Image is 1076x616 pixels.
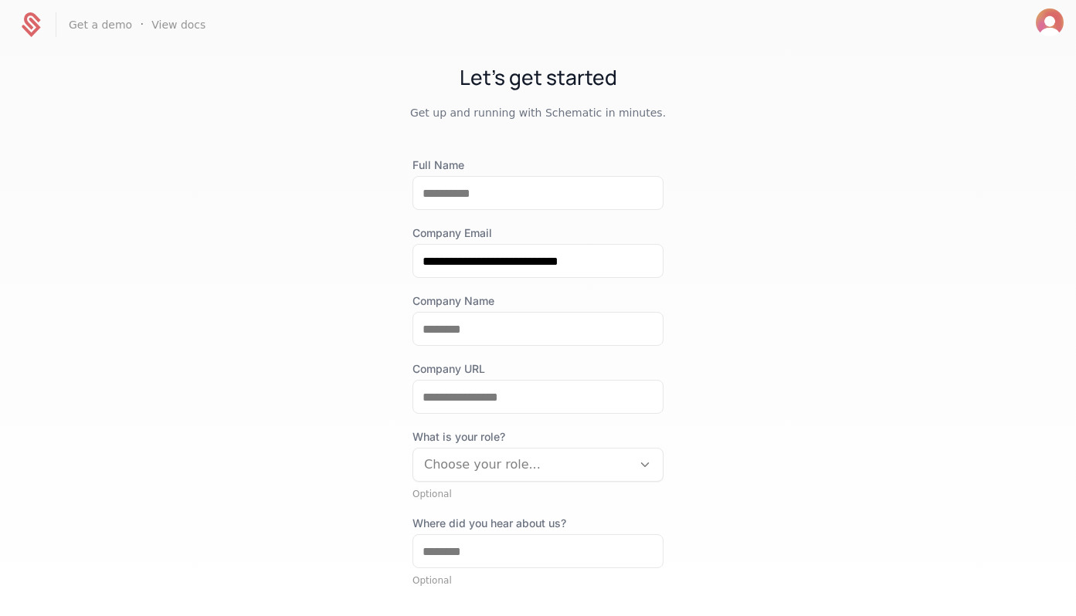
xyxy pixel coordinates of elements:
[412,429,664,445] span: What is your role?
[1036,8,1064,36] button: Open user button
[412,361,664,377] label: Company URL
[412,225,664,241] label: Company Email
[140,15,144,34] span: ·
[412,157,664,173] label: Full Name
[412,488,664,500] div: Optional
[69,17,132,32] a: Get a demo
[412,516,664,531] label: Where did you hear about us?
[412,293,664,309] label: Company Name
[151,17,205,32] a: View docs
[412,574,664,587] div: Optional
[1036,8,1064,36] img: 's logo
